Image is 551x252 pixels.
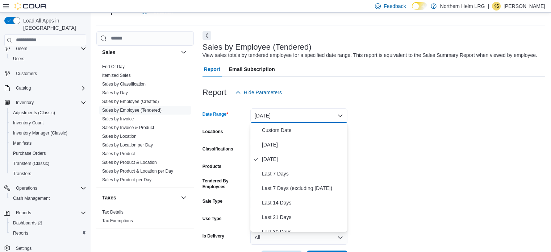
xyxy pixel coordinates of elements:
[204,62,220,77] span: Report
[102,160,157,165] a: Sales by Product & Location
[492,2,501,11] div: Katrina Sirota
[14,3,47,10] img: Cova
[13,195,50,201] span: Cash Management
[262,126,345,135] span: Custom Date
[262,184,345,193] span: Last 7 Days (excluding [DATE])
[1,98,89,108] button: Inventory
[10,219,86,227] span: Dashboards
[13,150,46,156] span: Purchase Orders
[102,73,131,78] a: Itemized Sales
[16,245,32,251] span: Settings
[10,108,58,117] a: Adjustments (Classic)
[203,31,211,40] button: Next
[262,198,345,207] span: Last 14 Days
[102,99,159,104] a: Sales by Employee (Created)
[10,194,53,203] a: Cash Management
[13,110,55,116] span: Adjustments (Classic)
[412,2,427,10] input: Dark Mode
[102,82,146,87] a: Sales by Classification
[10,119,47,127] a: Inventory Count
[7,169,89,179] button: Transfers
[229,62,275,77] span: Email Subscription
[1,44,89,54] button: Users
[102,169,173,174] a: Sales by Product & Location per Day
[20,17,86,32] span: Load All Apps in [GEOGRAPHIC_DATA]
[203,88,226,97] h3: Report
[16,71,37,77] span: Customers
[102,116,134,122] span: Sales by Invoice
[102,49,116,56] h3: Sales
[203,111,228,117] label: Date Range
[102,218,133,223] a: Tax Exemptions
[250,230,347,245] button: All
[262,140,345,149] span: [DATE]
[13,84,34,92] button: Catalog
[244,89,282,96] span: Hide Parameters
[16,210,31,216] span: Reports
[13,171,31,177] span: Transfers
[262,155,345,164] span: [DATE]
[10,194,86,203] span: Cash Management
[102,134,137,139] a: Sales by Location
[13,184,40,193] button: Operations
[96,208,194,228] div: Taxes
[13,220,42,226] span: Dashboards
[13,98,86,107] span: Inventory
[10,54,27,63] a: Users
[102,73,131,78] span: Itemized Sales
[262,169,345,178] span: Last 7 Days
[203,198,222,204] label: Sale Type
[7,108,89,118] button: Adjustments (Classic)
[102,168,173,174] span: Sales by Product & Location per Day
[102,133,137,139] span: Sales by Location
[10,159,52,168] a: Transfers (Classic)
[7,148,89,158] button: Purchase Orders
[7,228,89,238] button: Reports
[179,193,188,202] button: Taxes
[10,149,86,158] span: Purchase Orders
[13,140,32,146] span: Manifests
[7,158,89,169] button: Transfers (Classic)
[13,130,67,136] span: Inventory Manager (Classic)
[102,116,134,121] a: Sales by Invoice
[7,138,89,148] button: Manifests
[384,3,406,10] span: Feedback
[1,208,89,218] button: Reports
[1,83,89,93] button: Catalog
[10,129,70,137] a: Inventory Manager (Classic)
[13,84,86,92] span: Catalog
[102,64,125,70] span: End Of Day
[10,169,34,178] a: Transfers
[7,54,89,64] button: Users
[13,184,86,193] span: Operations
[102,107,162,113] span: Sales by Employee (Tendered)
[13,69,86,78] span: Customers
[232,85,285,100] button: Hide Parameters
[440,2,485,11] p: Northern Helm LRG
[102,49,178,56] button: Sales
[102,151,135,156] a: Sales by Product
[10,139,34,148] a: Manifests
[102,64,125,69] a: End Of Day
[13,69,40,78] a: Customers
[203,129,223,135] label: Locations
[13,120,44,126] span: Inventory Count
[10,129,86,137] span: Inventory Manager (Classic)
[250,108,347,123] button: [DATE]
[96,62,194,187] div: Sales
[203,164,221,169] label: Products
[250,123,347,232] div: Select listbox
[493,2,499,11] span: KS
[102,209,124,215] span: Tax Details
[10,108,86,117] span: Adjustments (Classic)
[102,125,154,131] span: Sales by Invoice & Product
[16,46,27,51] span: Users
[504,2,545,11] p: [PERSON_NAME]
[488,2,489,11] p: |
[102,194,178,201] button: Taxes
[262,213,345,222] span: Last 21 Days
